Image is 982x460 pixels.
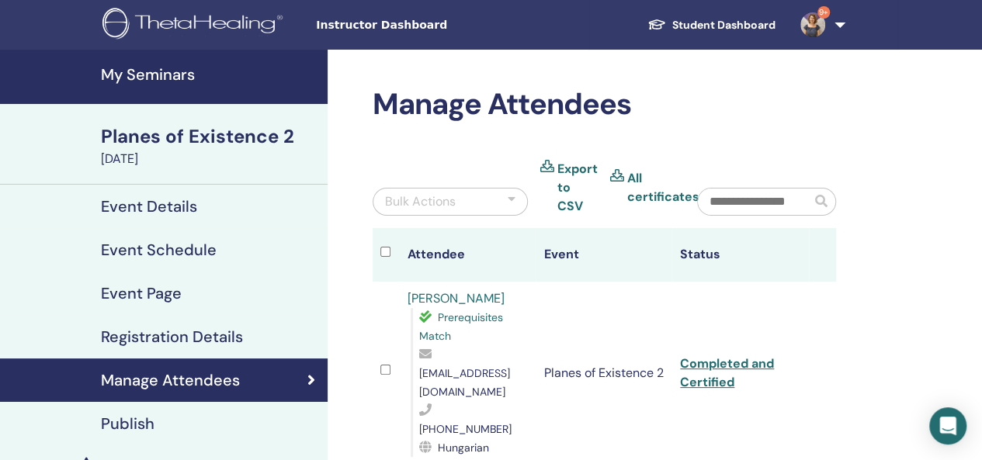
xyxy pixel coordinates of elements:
[92,123,328,168] a: Planes of Existence 2[DATE]
[680,355,774,390] a: Completed and Certified
[101,284,182,303] h4: Event Page
[400,228,536,282] th: Attendee
[101,197,197,216] h4: Event Details
[101,371,240,389] h4: Manage Attendees
[647,18,666,31] img: graduation-cap-white.svg
[101,414,154,433] h4: Publish
[536,228,672,282] th: Event
[385,192,456,211] div: Bulk Actions
[408,290,505,306] a: [PERSON_NAME]
[101,240,217,259] h4: Event Schedule
[373,87,836,123] h2: Manage Attendees
[101,327,243,346] h4: Registration Details
[101,123,318,150] div: Planes of Existence 2
[800,12,825,37] img: default.jpg
[419,310,503,343] span: Prerequisites Match
[438,441,489,455] span: Hungarian
[316,17,549,33] span: Instructor Dashboard
[101,65,318,84] h4: My Seminars
[101,150,318,168] div: [DATE]
[929,407,966,444] div: Open Intercom Messenger
[419,366,510,399] span: [EMAIL_ADDRESS][DOMAIN_NAME]
[817,6,830,19] span: 9+
[635,11,788,40] a: Student Dashboard
[419,422,512,436] span: [PHONE_NUMBER]
[102,8,288,43] img: logo.png
[627,169,699,206] a: All certificates
[557,160,598,216] a: Export to CSV
[672,228,809,282] th: Status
